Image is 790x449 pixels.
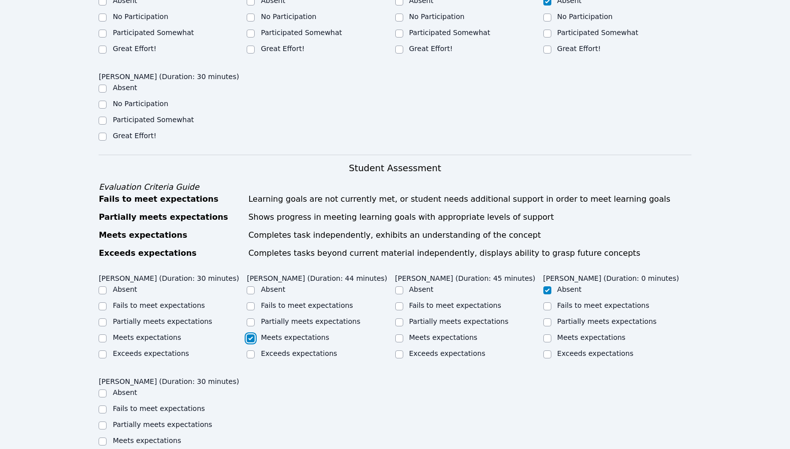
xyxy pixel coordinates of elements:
legend: [PERSON_NAME] (Duration: 0 minutes) [543,269,679,284]
label: Great Effort! [113,132,156,140]
label: Participated Somewhat [409,29,490,37]
label: Meets expectations [261,333,329,341]
label: Great Effort! [261,45,304,53]
legend: [PERSON_NAME] (Duration: 30 minutes) [99,269,239,284]
label: Meets expectations [409,333,478,341]
div: Shows progress in meeting learning goals with appropriate levels of support [248,211,691,223]
label: Participated Somewhat [113,29,194,37]
label: Fails to meet expectations [409,301,501,309]
label: Absent [409,285,434,293]
label: Exceeds expectations [557,349,633,357]
div: Completes tasks beyond current material independently, displays ability to grasp future concepts [248,247,691,259]
label: Partially meets expectations [557,317,657,325]
div: Exceeds expectations [99,247,242,259]
label: Exceeds expectations [409,349,485,357]
label: Partially meets expectations [113,317,212,325]
label: Absent [113,388,137,396]
label: No Participation [409,13,465,21]
label: No Participation [557,13,613,21]
label: Partially meets expectations [261,317,360,325]
label: Exceeds expectations [261,349,337,357]
label: Partially meets expectations [409,317,509,325]
label: Meets expectations [113,436,181,444]
div: Completes task independently, exhibits an understanding of the concept [248,229,691,241]
label: Great Effort! [409,45,453,53]
div: Evaluation Criteria Guide [99,181,691,193]
label: Absent [113,84,137,92]
label: Participated Somewhat [113,116,194,124]
label: Meets expectations [557,333,626,341]
label: Great Effort! [557,45,601,53]
label: Fails to meet expectations [261,301,353,309]
label: Participated Somewhat [557,29,638,37]
div: Fails to meet expectations [99,193,242,205]
div: Learning goals are not currently met, or student needs additional support in order to meet learni... [248,193,691,205]
label: Fails to meet expectations [557,301,649,309]
label: Meets expectations [113,333,181,341]
h3: Student Assessment [99,161,691,175]
label: Participated Somewhat [261,29,342,37]
legend: [PERSON_NAME] (Duration: 30 minutes) [99,68,239,83]
label: Great Effort! [113,45,156,53]
label: Fails to meet expectations [113,404,205,412]
label: Partially meets expectations [113,420,212,428]
legend: [PERSON_NAME] (Duration: 30 minutes) [99,372,239,387]
label: Exceeds expectations [113,349,189,357]
label: Fails to meet expectations [113,301,205,309]
legend: [PERSON_NAME] (Duration: 44 minutes) [247,269,387,284]
label: No Participation [113,100,168,108]
label: Absent [261,285,285,293]
div: Meets expectations [99,229,242,241]
label: No Participation [113,13,168,21]
div: Partially meets expectations [99,211,242,223]
label: Absent [113,285,137,293]
legend: [PERSON_NAME] (Duration: 45 minutes) [395,269,536,284]
label: No Participation [261,13,316,21]
label: Absent [557,285,582,293]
